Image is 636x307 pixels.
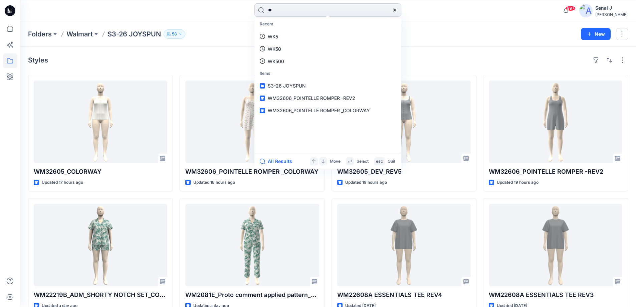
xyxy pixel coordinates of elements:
[337,290,471,300] p: WM22608A ESSENTIALS TEE REV4
[595,4,628,12] div: Senal J
[34,81,167,163] a: WM32605_COLORWAY
[330,158,341,165] p: Move
[566,6,576,11] span: 99+
[489,81,622,163] a: WM32606_POINTELLE ROMPER -REV2
[268,83,306,89] span: S3-26 JOYSPUN
[268,58,284,65] p: WK500
[185,290,319,300] p: WM2081E_Proto comment applied pattern_REV2
[489,290,622,300] p: WM22608A ESSENTIALS TEE REV3
[185,167,319,176] p: WM32606_POINTELLE ROMPER _COLORWAY
[268,33,278,40] p: WK5
[256,43,400,55] a: WK50
[581,28,611,40] button: New
[256,104,400,117] a: WM32606_POINTELLE ROMPER _COLORWAY
[108,29,161,39] p: S3-26 JOYSPUN
[388,158,395,165] p: Quit
[28,29,52,39] a: Folders
[193,179,235,186] p: Updated 18 hours ago
[34,290,167,300] p: WM22219B_ADM_SHORTY NOTCH SET_COLORWAY_REV2
[256,67,400,80] p: Items
[337,81,471,163] a: WM32605_DEV_REV5
[256,55,400,67] a: WK500
[34,204,167,286] a: WM22219B_ADM_SHORTY NOTCH SET_COLORWAY_REV2
[164,29,185,39] button: 58
[28,56,48,64] h4: Styles
[260,157,296,165] button: All Results
[256,18,400,30] p: Recent
[268,45,281,52] p: WK50
[357,158,369,165] p: Select
[489,204,622,286] a: WM22608A ESSENTIALS TEE REV3
[489,167,622,176] p: WM32606_POINTELLE ROMPER -REV2
[256,80,400,92] a: S3-26 JOYSPUN
[172,30,177,38] p: 58
[337,167,471,176] p: WM32605_DEV_REV5
[42,179,83,186] p: Updated 17 hours ago
[185,204,319,286] a: WM2081E_Proto comment applied pattern_REV2
[185,81,319,163] a: WM32606_POINTELLE ROMPER _COLORWAY
[337,204,471,286] a: WM22608A ESSENTIALS TEE REV4
[345,179,387,186] p: Updated 19 hours ago
[595,12,628,17] div: [PERSON_NAME]
[66,29,93,39] a: Walmart
[256,92,400,104] a: WM32606_POINTELLE ROMPER -REV2
[497,179,539,186] p: Updated 19 hours ago
[268,108,370,113] span: WM32606_POINTELLE ROMPER _COLORWAY
[268,95,355,101] span: WM32606_POINTELLE ROMPER -REV2
[256,30,400,43] a: WK5
[34,167,167,176] p: WM32605_COLORWAY
[376,158,383,165] p: esc
[579,4,593,17] img: avatar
